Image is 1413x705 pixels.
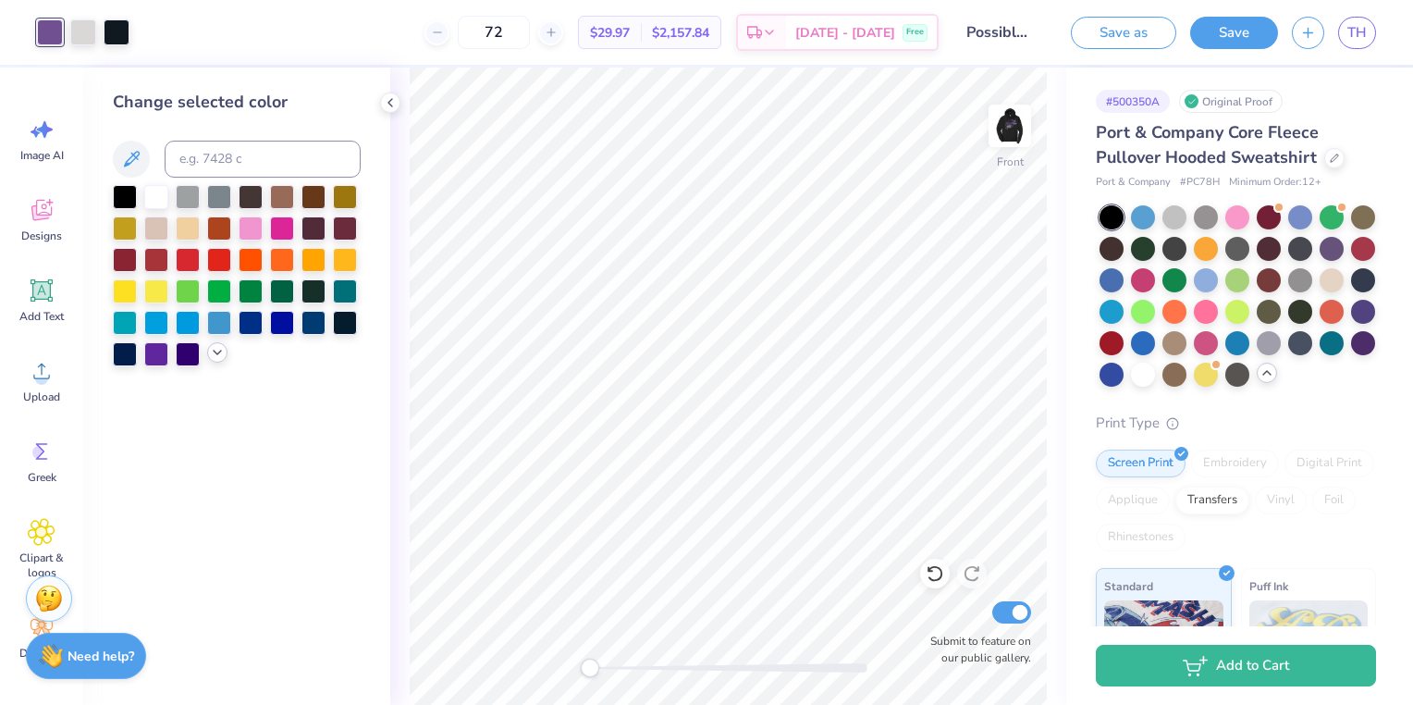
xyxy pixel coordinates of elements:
[23,390,60,404] span: Upload
[19,646,64,661] span: Decorate
[1191,450,1279,477] div: Embroidery
[1312,487,1356,514] div: Foil
[1071,17,1176,49] button: Save as
[113,90,361,115] div: Change selected color
[1255,487,1307,514] div: Vinyl
[1096,487,1170,514] div: Applique
[21,229,62,243] span: Designs
[1175,487,1249,514] div: Transfers
[906,26,924,39] span: Free
[590,23,630,43] span: $29.97
[1190,17,1278,49] button: Save
[997,154,1024,170] div: Front
[1096,175,1171,191] span: Port & Company
[1338,17,1376,49] a: TH
[920,633,1031,666] label: Submit to feature on our public gallery.
[991,107,1028,144] img: Front
[1096,121,1319,168] span: Port & Company Core Fleece Pullover Hooded Sweatshirt
[165,141,361,178] input: e.g. 7428 c
[652,23,709,43] span: $2,157.84
[68,648,134,665] strong: Need help?
[1096,645,1376,686] button: Add to Cart
[1179,90,1283,113] div: Original Proof
[1284,450,1374,477] div: Digital Print
[19,309,64,324] span: Add Text
[20,148,64,163] span: Image AI
[1104,576,1153,596] span: Standard
[1104,600,1223,693] img: Standard
[1229,175,1321,191] span: Minimum Order: 12 +
[1180,175,1220,191] span: # PC78H
[1347,22,1367,43] span: TH
[1096,524,1186,551] div: Rhinestones
[1096,413,1376,434] div: Print Type
[1249,576,1288,596] span: Puff Ink
[795,23,895,43] span: [DATE] - [DATE]
[28,470,56,485] span: Greek
[952,14,1043,51] input: Untitled Design
[458,16,530,49] input: – –
[1096,90,1170,113] div: # 500350A
[11,550,72,580] span: Clipart & logos
[581,659,599,677] div: Accessibility label
[1096,450,1186,477] div: Screen Print
[1249,600,1369,693] img: Puff Ink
